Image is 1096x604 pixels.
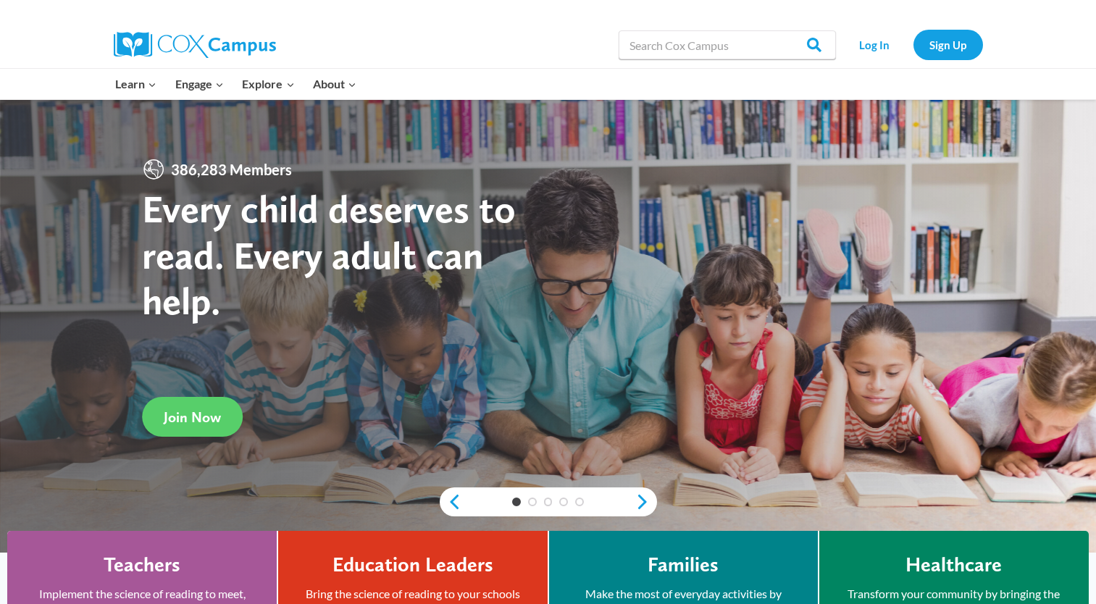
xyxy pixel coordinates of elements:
a: Log In [843,30,906,59]
h4: Families [648,553,719,577]
h4: Healthcare [905,553,1002,577]
a: 5 [575,498,584,506]
a: Join Now [142,397,243,437]
a: 1 [512,498,521,506]
strong: Every child deserves to read. Every adult can help. [142,185,516,324]
div: content slider buttons [440,487,657,516]
img: Cox Campus [114,32,276,58]
span: 386,283 Members [165,158,298,181]
nav: Primary Navigation [106,69,366,99]
input: Search Cox Campus [619,30,836,59]
a: next [635,493,657,511]
nav: Secondary Navigation [843,30,983,59]
a: Sign Up [913,30,983,59]
span: Learn [115,75,156,93]
span: Join Now [164,408,221,426]
h4: Education Leaders [332,553,493,577]
span: Engage [175,75,224,93]
span: Explore [242,75,294,93]
h4: Teachers [104,553,180,577]
a: 4 [559,498,568,506]
a: 3 [544,498,553,506]
a: 2 [528,498,537,506]
span: About [313,75,356,93]
a: previous [440,493,461,511]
